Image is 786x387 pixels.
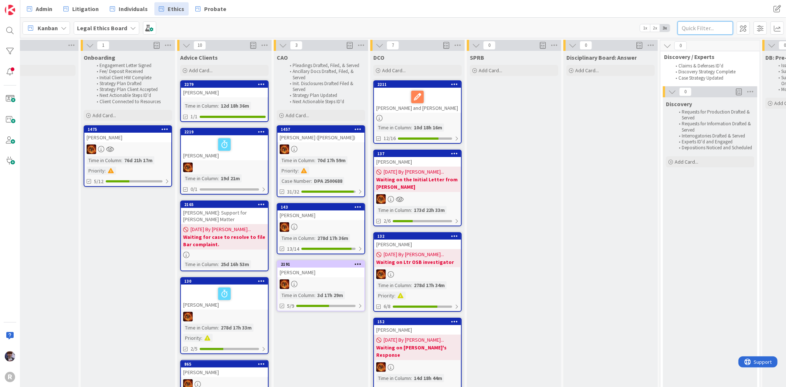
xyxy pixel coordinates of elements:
div: 2165 [184,202,268,207]
span: Add Card... [575,67,599,74]
li: Depositions Noticed and Scheduled [675,145,753,151]
div: [PERSON_NAME] [277,210,364,220]
div: Time in Column [87,156,121,164]
div: TR [181,163,268,172]
b: Waiting for case to resolve to file Bar complaint. [183,233,266,248]
span: 12/16 [384,135,396,142]
img: TR [183,163,193,172]
span: Ethics [168,4,184,13]
a: 1457[PERSON_NAME] ([PERSON_NAME])TRTime in Column:70d 17h 59mPriority:Case Number:DPA 250068831/32 [277,125,365,197]
div: 152 [377,319,461,324]
span: : [411,206,412,214]
span: [DATE] By [PERSON_NAME]... [384,168,444,176]
li: Strategy Plan Client Accepted [92,87,171,93]
li: Case Strategy Updated [671,75,751,81]
div: 152[PERSON_NAME] [374,318,461,335]
li: Strategy Plan Drafted [92,81,171,87]
span: Add Card... [286,112,309,119]
div: Time in Column [376,281,411,289]
div: 130 [184,279,268,284]
span: 5/9 [287,302,294,310]
div: [PERSON_NAME]: Support for [PERSON_NAME] Matter [181,208,268,224]
span: [DATE] By [PERSON_NAME]... [191,226,251,233]
span: : [121,156,122,164]
a: 2211[PERSON_NAME] and [PERSON_NAME]Time in Column:10d 18h 16m12/16 [373,80,462,144]
div: 2279 [184,82,268,87]
div: 2165[PERSON_NAME]: Support for [PERSON_NAME] Matter [181,201,268,224]
div: DPA 2500688 [312,177,344,185]
a: 1475[PERSON_NAME]TRTime in Column:76d 21h 17mPriority:5/12 [84,125,172,187]
b: Waiting on [PERSON_NAME]'s Response [376,344,459,359]
div: 130[PERSON_NAME] [181,278,268,310]
span: Add Card... [189,67,213,74]
div: 173d 22h 33m [412,206,447,214]
li: Discovery Strategy Complete [671,69,751,75]
a: Litigation [59,2,103,15]
div: TR [84,144,171,154]
div: 2219 [181,129,268,135]
div: 865 [184,362,268,367]
div: 132 [374,233,461,240]
div: 1475[PERSON_NAME] [84,126,171,142]
div: Priority [183,334,201,342]
span: Support [15,1,34,10]
div: 865[PERSON_NAME] [181,361,268,377]
li: Next Actionable Steps ID'd [286,99,364,105]
div: 1457 [281,127,364,132]
div: 130 [181,278,268,285]
div: Time in Column [183,324,218,332]
div: 1475 [88,127,171,132]
div: Time in Column [376,123,411,132]
div: 2211 [374,81,461,88]
span: Add Card... [382,67,406,74]
div: 2279 [181,81,268,88]
div: 2219 [184,129,268,135]
div: [PERSON_NAME] [374,325,461,335]
a: 2219[PERSON_NAME]TRTime in Column:19d 21m0/1 [180,128,269,195]
div: 2191[PERSON_NAME] [277,261,364,277]
span: DCO [373,54,384,61]
b: Waiting on Ltr OSB investigator [376,258,459,266]
span: 31/32 [287,188,299,196]
span: : [314,291,315,299]
div: Time in Column [280,156,314,164]
span: 6/8 [384,303,391,310]
span: 10 [193,41,206,50]
div: TR [277,279,364,289]
div: [PERSON_NAME] [277,268,364,277]
span: 3 [290,41,303,50]
span: : [201,334,202,342]
div: 865 [181,361,268,367]
div: R [5,372,15,382]
input: Quick Filter... [678,21,733,35]
span: SPRB [470,54,484,61]
span: Kanban [38,24,58,32]
li: Initial Client HW Complete [92,75,171,81]
span: Advice Clients [180,54,218,61]
div: 2165 [181,201,268,208]
div: 143[PERSON_NAME] [277,204,364,220]
div: Priority [376,292,394,300]
div: 278d 17h 33m [219,324,254,332]
div: 2279[PERSON_NAME] [181,81,268,97]
span: Onboarding [84,54,115,61]
span: : [218,102,219,110]
span: 2/6 [384,217,391,225]
div: 25d 16h 53m [219,260,251,268]
a: 2279[PERSON_NAME]Time in Column:12d 18h 36m1/1 [180,80,269,122]
span: : [218,174,219,182]
a: 132[PERSON_NAME][DATE] By [PERSON_NAME]...Waiting on Ltr OSB investigatorTRTime in Column:278d 17... [373,232,462,312]
div: 137[PERSON_NAME] [374,150,461,167]
a: Probate [191,2,231,15]
div: [PERSON_NAME] [374,240,461,249]
a: Individuals [105,2,152,15]
div: 132[PERSON_NAME] [374,233,461,249]
span: : [411,374,412,382]
li: Experts ID'd and Engaged [675,139,753,145]
a: 130[PERSON_NAME]TRTime in Column:278d 17h 33mPriority:2/5 [180,277,269,354]
span: 7 [387,41,399,50]
span: 3x [660,24,670,32]
span: Probate [204,4,226,13]
div: Priority [87,167,105,175]
li: Client Connected to Resources [92,99,171,105]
